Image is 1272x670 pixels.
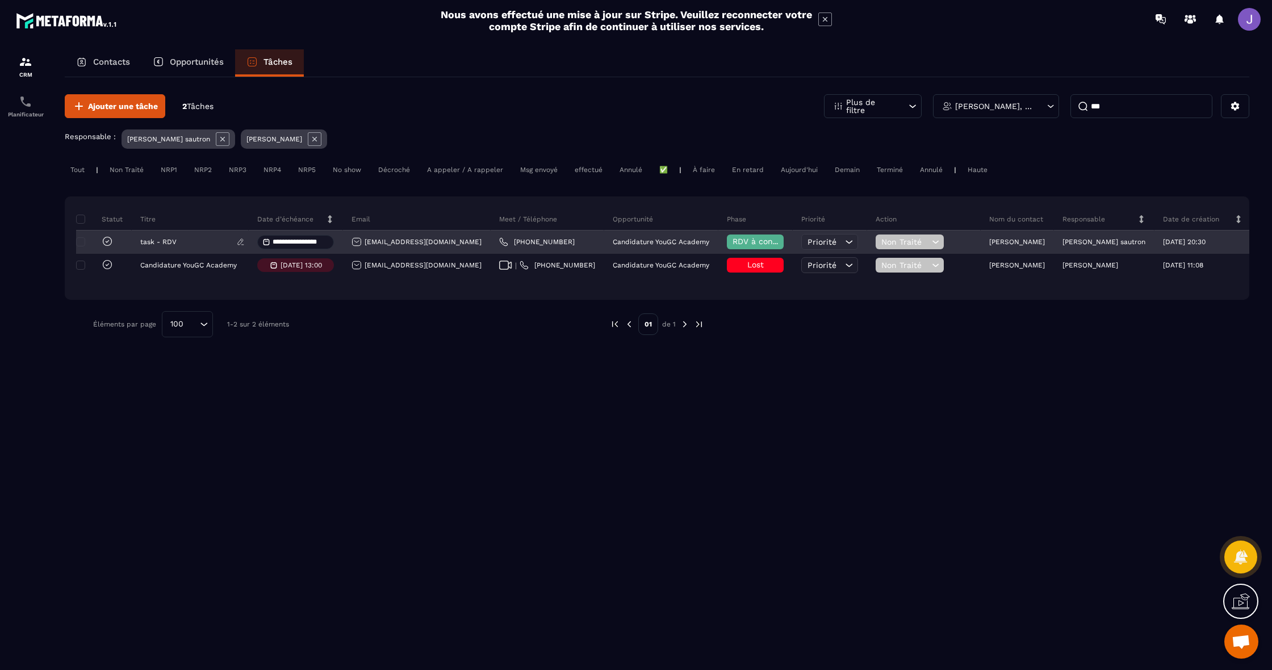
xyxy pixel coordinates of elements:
div: A appeler / A rappeler [421,163,509,177]
div: Décroché [373,163,416,177]
p: [DATE] 11:08 [1163,261,1203,269]
span: Non Traité [881,261,929,270]
img: next [680,319,690,329]
img: prev [610,319,620,329]
input: Search for option [187,318,197,330]
p: Meet / Téléphone [499,215,557,224]
p: | [679,166,681,174]
p: Plus de filtre [846,98,896,114]
p: [PERSON_NAME] [989,261,1045,269]
div: À faire [687,163,721,177]
div: ✅ [654,163,673,177]
p: Nom du contact [989,215,1043,224]
p: 01 [638,313,658,335]
img: prev [624,319,634,329]
div: No show [327,163,367,177]
p: [DATE] 20:30 [1163,238,1206,246]
img: formation [19,55,32,69]
img: scheduler [19,95,32,108]
div: effectué [569,163,608,177]
a: [PHONE_NUMBER] [520,261,595,270]
p: [DATE] 13:00 [281,261,322,269]
p: Statut [79,215,123,224]
div: Haute [962,163,993,177]
button: Ajouter une tâche [65,94,165,118]
h2: Nous avons effectué une mise à jour sur Stripe. Veuillez reconnecter votre compte Stripe afin de ... [440,9,813,32]
p: Titre [140,215,156,224]
p: Planificateur [3,111,48,118]
p: Éléments par page [93,320,156,328]
span: RDV à confimer ❓ [733,237,806,246]
div: Annulé [914,163,948,177]
div: NRP2 [189,163,217,177]
p: Date de création [1163,215,1219,224]
span: Tâches [187,102,214,111]
p: Responsable [1062,215,1105,224]
div: Search for option [162,311,213,337]
div: Terminé [871,163,909,177]
span: Non Traité [881,237,929,246]
p: task - RDV [140,238,177,246]
a: [PHONE_NUMBER] [499,237,575,246]
p: Email [352,215,370,224]
a: Contacts [65,49,141,77]
a: Tâches [235,49,304,77]
a: Opportunités [141,49,235,77]
div: Demain [829,163,865,177]
p: [PERSON_NAME], [PERSON_NAME] [955,102,1034,110]
span: Priorité [807,237,836,246]
p: [PERSON_NAME] sautron [1062,238,1145,246]
span: Ajouter une tâche [88,101,158,112]
p: CRM [3,72,48,78]
div: NRP3 [223,163,252,177]
div: NRP1 [155,163,183,177]
div: NRP5 [292,163,321,177]
img: logo [16,10,118,31]
p: Opportunité [613,215,653,224]
p: | [96,166,98,174]
div: NRP4 [258,163,287,177]
div: Msg envoyé [514,163,563,177]
p: Candidature YouGC Academy [613,238,709,246]
p: [PERSON_NAME] [246,135,302,143]
p: Contacts [93,57,130,67]
div: Non Traité [104,163,149,177]
p: de 1 [662,320,676,329]
p: Action [876,215,897,224]
span: Lost [747,260,764,269]
p: [PERSON_NAME] [989,238,1045,246]
img: next [694,319,704,329]
p: 1-2 sur 2 éléments [227,320,289,328]
div: Tout [65,163,90,177]
a: Ouvrir le chat [1224,625,1258,659]
p: Opportunités [170,57,224,67]
p: [PERSON_NAME] sautron [127,135,210,143]
p: | [954,166,956,174]
p: Date d’échéance [257,215,313,224]
p: [PERSON_NAME] [1062,261,1118,269]
div: En retard [726,163,769,177]
a: schedulerschedulerPlanificateur [3,86,48,126]
p: Tâches [263,57,292,67]
p: 2 [182,101,214,112]
p: Responsable : [65,132,116,141]
p: Priorité [801,215,825,224]
p: Candidature YouGC Academy [140,261,237,269]
div: Aujourd'hui [775,163,823,177]
div: Annulé [614,163,648,177]
p: Candidature YouGC Academy [613,261,709,269]
span: | [515,261,517,270]
span: Priorité [807,261,836,270]
p: Phase [727,215,746,224]
a: formationformationCRM [3,47,48,86]
span: 100 [166,318,187,330]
